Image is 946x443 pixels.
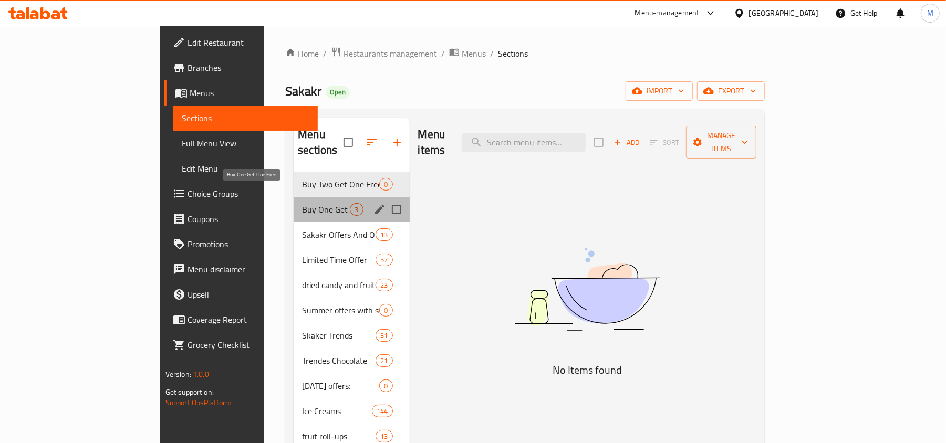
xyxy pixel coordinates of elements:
a: Edit Restaurant [164,30,318,55]
span: Coverage Report [188,313,310,326]
span: Sort items [643,134,686,151]
span: 31 [376,331,392,341]
span: dried candy and fruits [302,279,376,291]
div: Buy One Get One Free3edit [294,197,409,222]
a: Branches [164,55,318,80]
div: items [350,203,363,216]
span: fruit roll-ups [302,430,376,442]
div: items [376,430,392,442]
button: Add [610,134,643,151]
div: Ice Creams144 [294,398,409,424]
span: 13 [376,431,392,441]
h2: Menu sections [298,126,343,158]
span: 144 [372,406,392,416]
span: Menus [190,87,310,99]
a: Sections [173,106,318,131]
a: Edit Menu [173,156,318,181]
span: M [927,7,933,19]
span: Sections [182,112,310,124]
span: Version: [165,367,191,381]
div: items [376,228,392,241]
span: export [705,85,756,98]
span: Add [612,136,641,149]
span: 3 [350,205,362,215]
a: Upsell [164,282,318,307]
span: 0 [380,305,392,315]
span: [DATE] offers: [302,379,379,392]
span: Open [326,88,350,97]
span: Upsell [188,288,310,301]
span: Sort sections [359,130,384,155]
div: dried candy and fruits23 [294,272,409,298]
div: items [376,279,392,291]
span: Choice Groups [188,187,310,200]
div: items [379,304,392,317]
div: [DATE] offers:0 [294,373,409,398]
div: Menu-management [635,7,700,19]
div: items [372,405,392,417]
div: Summer offers with skakr0 [294,298,409,323]
span: 23 [376,280,392,290]
span: Edit Restaurant [188,36,310,49]
div: items [376,354,392,367]
div: Buy Two Get One Free0 [294,172,409,197]
h5: No Items found [456,362,719,378]
h2: Menu items [418,126,450,158]
a: Support.OpsPlatform [165,396,232,409]
span: Branches [188,61,310,74]
span: Edit Menu [182,162,310,175]
div: items [379,178,392,191]
span: 13 [376,230,392,240]
span: Select all sections [337,131,359,153]
span: Skaker Trends [302,329,376,342]
span: Buy One Get One Free [302,203,350,216]
span: Manage items [694,129,748,155]
span: Full Menu View [182,137,310,150]
button: Add section [384,130,410,155]
span: Summer offers with skakr [302,304,379,317]
a: Restaurants management [331,47,437,60]
span: Limited Time Offer [302,254,376,266]
img: dish.svg [456,220,719,359]
div: items [376,254,392,266]
nav: breadcrumb [285,47,765,60]
a: Coverage Report [164,307,318,332]
li: / [490,47,494,60]
span: 0 [380,381,392,391]
span: Ice Creams [302,405,372,417]
a: Coupons [164,206,318,231]
li: / [323,47,327,60]
a: Full Menu View [173,131,318,156]
span: Grocery Checklist [188,339,310,351]
input: search [462,133,586,152]
span: Coupons [188,213,310,225]
div: Open [326,86,350,99]
div: Skaker Trends31 [294,323,409,348]
span: Add item [610,134,643,151]
a: Choice Groups [164,181,318,206]
span: Buy Two Get One Free [302,178,379,191]
span: Promotions [188,238,310,250]
span: 1.0.0 [193,367,209,381]
span: Sakakr Offers And Offers Nearby Dates [302,228,376,241]
span: Get support on: [165,385,214,399]
div: [GEOGRAPHIC_DATA] [749,7,818,19]
span: 57 [376,255,392,265]
span: Menu disclaimer [188,263,310,276]
div: items [379,379,392,392]
span: Menus [462,47,486,60]
a: Promotions [164,231,318,257]
span: 21 [376,356,392,366]
span: Trendes Chocolate [302,354,376,367]
div: Limited Time Offer57 [294,247,409,272]
li: / [441,47,445,60]
a: Menu disclaimer [164,257,318,282]
button: edit [372,202,388,217]
span: 0 [380,180,392,189]
button: Manage items [686,126,756,159]
div: Trendes Chocolate21 [294,348,409,373]
button: import [626,81,693,101]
